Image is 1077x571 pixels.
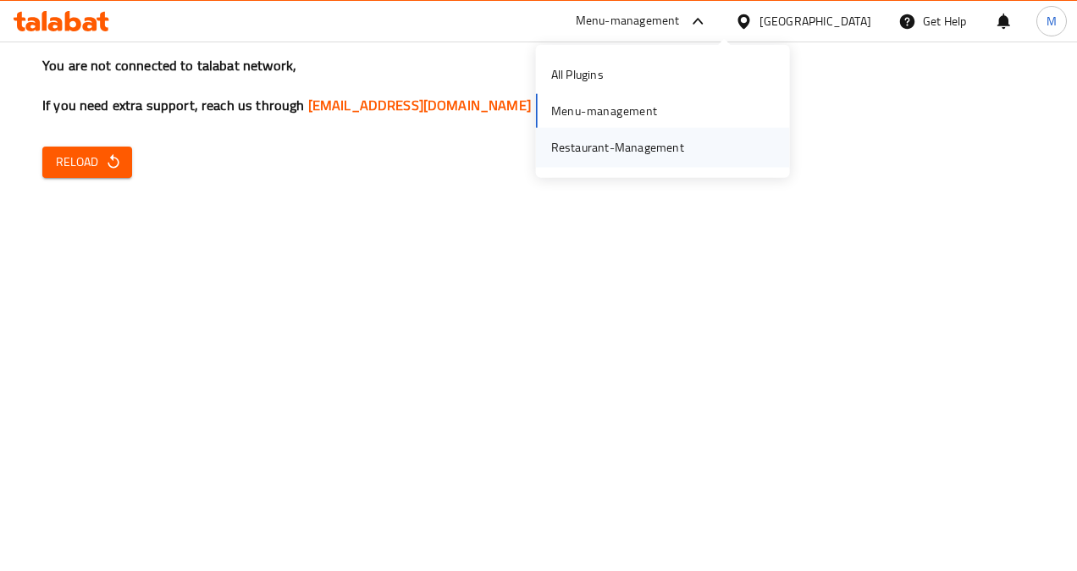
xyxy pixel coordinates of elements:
[551,138,684,157] div: Restaurant-Management
[42,56,1035,115] h3: You are not connected to talabat network, If you need extra support, reach us through
[551,65,604,84] div: All Plugins
[1047,12,1057,30] span: M
[42,147,132,178] button: Reload
[308,92,531,118] a: [EMAIL_ADDRESS][DOMAIN_NAME]
[56,152,119,173] span: Reload
[576,11,680,31] div: Menu-management
[759,12,871,30] div: [GEOGRAPHIC_DATA]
